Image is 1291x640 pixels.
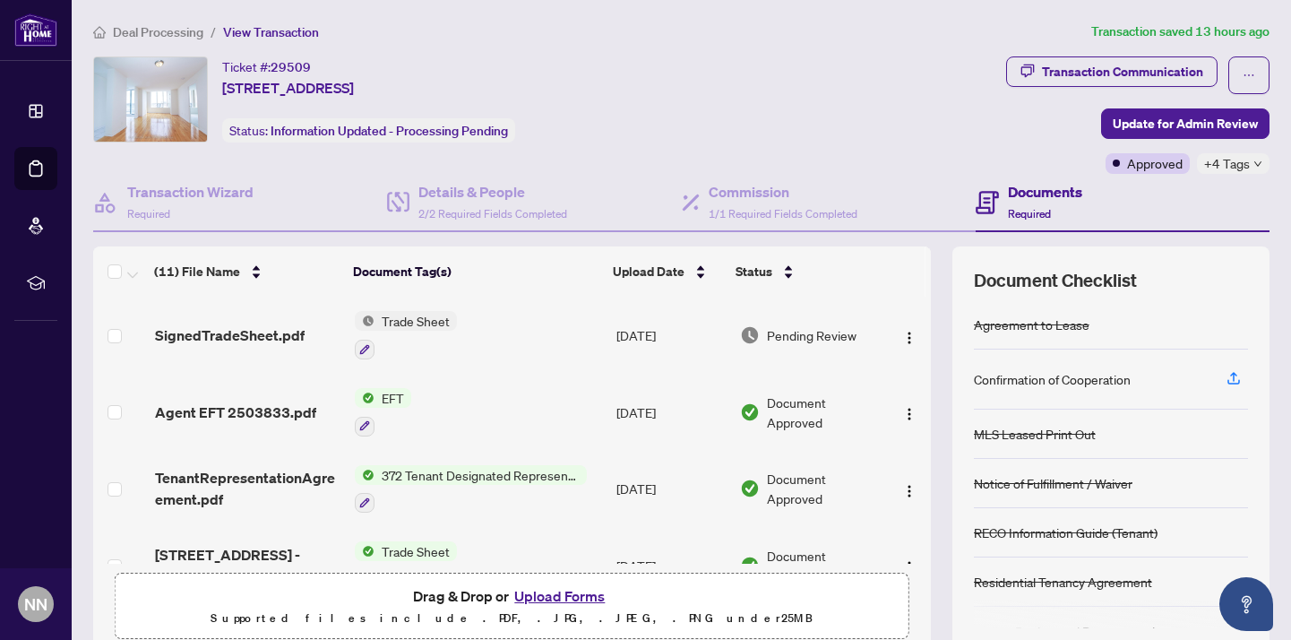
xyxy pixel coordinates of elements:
[767,546,880,585] span: Document Approved
[222,56,311,77] div: Ticket #:
[222,77,354,99] span: [STREET_ADDRESS]
[609,451,733,528] td: [DATE]
[418,207,567,221] span: 2/2 Required Fields Completed
[609,374,733,451] td: [DATE]
[113,24,203,40] span: Deal Processing
[740,479,760,498] img: Document Status
[24,592,47,617] span: NN
[974,268,1137,293] span: Document Checklist
[1101,108,1269,139] button: Update for Admin Review
[355,541,457,590] button: Status IconTrade Sheet
[895,398,924,427] button: Logo
[606,246,728,297] th: Upload Date
[355,311,374,331] img: Status Icon
[155,467,340,510] span: TenantRepresentationAgreement.pdf
[740,325,760,345] img: Document Status
[902,560,917,575] img: Logo
[374,541,457,561] span: Trade Sheet
[609,297,733,374] td: [DATE]
[1091,22,1269,42] article: Transaction saved 13 hours ago
[418,181,567,203] h4: Details & People
[1253,160,1262,169] span: down
[902,331,917,345] img: Logo
[974,473,1132,493] div: Notice of Fulfillment / Waiver
[355,388,411,437] button: Status IconEFT
[895,551,924,580] button: Logo
[902,484,917,498] img: Logo
[609,527,733,604] td: [DATE]
[155,324,305,346] span: SignedTradeSheet.pdf
[1243,69,1255,82] span: ellipsis
[127,181,254,203] h4: Transaction Wizard
[767,393,880,432] span: Document Approved
[613,262,684,281] span: Upload Date
[895,474,924,503] button: Logo
[895,321,924,350] button: Logo
[767,469,880,508] span: Document Approved
[116,574,908,640] span: Drag & Drop orUpload FormsSupported files include .PDF, .JPG, .JPEG, .PNG under25MB
[709,181,857,203] h4: Commission
[155,402,316,423] span: Agent EFT 2503833.pdf
[374,311,457,331] span: Trade Sheet
[126,608,898,629] p: Supported files include .PDF, .JPG, .JPEG, .PNG under 25 MB
[1042,57,1203,86] div: Transaction Communication
[355,465,374,485] img: Status Icon
[355,465,587,514] button: Status Icon372 Tenant Designated Representation Agreement - Authority for Lease or Purchase
[355,311,457,359] button: Status IconTrade Sheet
[1008,207,1051,221] span: Required
[1113,109,1258,138] span: Update for Admin Review
[974,369,1131,389] div: Confirmation of Cooperation
[14,13,57,47] img: logo
[147,246,346,297] th: (11) File Name
[271,59,311,75] span: 29509
[374,388,411,408] span: EFT
[767,325,856,345] span: Pending Review
[155,544,340,587] span: [STREET_ADDRESS] - TS.pdf
[974,424,1096,444] div: MLS Leased Print Out
[740,556,760,575] img: Document Status
[223,24,319,40] span: View Transaction
[974,523,1158,542] div: RECO Information Guide (Tenant)
[1127,153,1183,173] span: Approved
[974,572,1152,592] div: Residential Tenancy Agreement
[355,388,374,408] img: Status Icon
[154,262,240,281] span: (11) File Name
[346,246,606,297] th: Document Tag(s)
[902,407,917,421] img: Logo
[736,262,772,281] span: Status
[509,584,610,608] button: Upload Forms
[222,118,515,143] div: Status:
[1008,181,1082,203] h4: Documents
[93,26,106,39] span: home
[1204,153,1250,174] span: +4 Tags
[709,207,857,221] span: 1/1 Required Fields Completed
[740,402,760,422] img: Document Status
[728,246,882,297] th: Status
[1219,577,1273,631] button: Open asap
[374,465,587,485] span: 372 Tenant Designated Representation Agreement - Authority for Lease or Purchase
[271,123,508,139] span: Information Updated - Processing Pending
[211,22,216,42] li: /
[974,315,1089,334] div: Agreement to Lease
[1006,56,1218,87] button: Transaction Communication
[94,57,207,142] img: IMG-N12038704_1.jpg
[355,541,374,561] img: Status Icon
[127,207,170,221] span: Required
[413,584,610,608] span: Drag & Drop or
